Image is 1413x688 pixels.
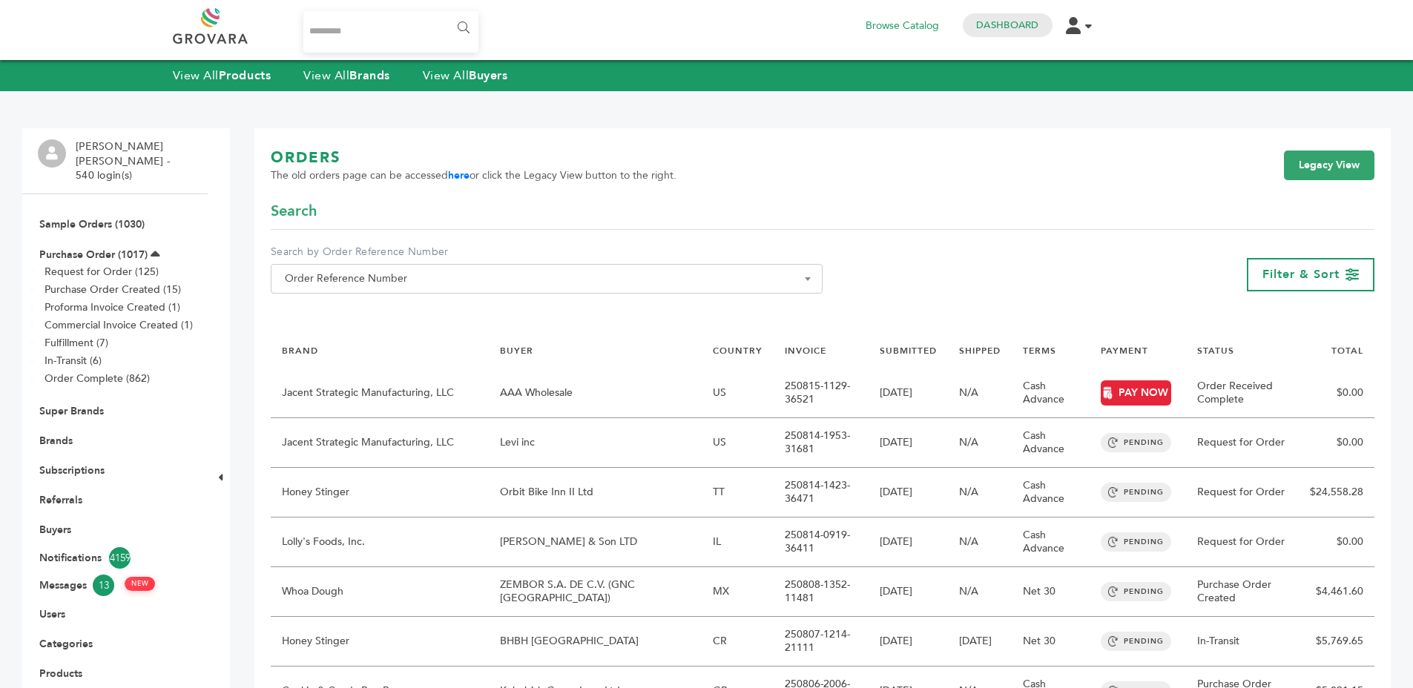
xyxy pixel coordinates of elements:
td: AAA Wholesale [489,368,702,418]
a: PAY NOW [1101,380,1171,406]
a: Sample Orders (1030) [39,217,145,231]
td: $0.00 [1299,517,1374,567]
td: Request for Order [1186,517,1299,567]
td: Purchase Order Created [1186,567,1299,617]
a: BUYER [500,345,533,357]
td: TT [702,468,774,517]
span: 13 [93,575,114,596]
td: Lolly's Foods, Inc. [271,517,489,567]
span: NEW [125,577,155,591]
span: Order Reference Number [271,264,823,294]
td: [PERSON_NAME] & Son LTD [489,517,702,567]
td: $0.00 [1299,368,1374,418]
strong: Buyers [469,67,507,84]
a: INVOICE [785,345,826,357]
a: Products [39,666,82,681]
td: MX [702,567,774,617]
a: Request for Order (125) [45,265,159,279]
td: ZEMBOR S.A. DE C.V. (GNC [GEOGRAPHIC_DATA]) [489,567,702,617]
td: Request for Order [1186,468,1299,517]
td: Whoa Dough [271,567,489,617]
td: [DATE] [869,517,948,567]
input: Search... [303,11,479,53]
td: N/A [948,368,1012,418]
span: PENDING [1101,582,1171,601]
span: PENDING [1101,532,1171,552]
a: Categories [39,637,93,651]
span: Order Reference Number [279,268,814,289]
td: Orbit Bike Inn II Ltd [489,468,702,517]
td: Honey Stinger [271,617,489,666]
a: Commercial Invoice Created (1) [45,318,193,332]
a: Dashboard [976,19,1038,32]
a: Legacy View [1284,150,1374,180]
td: [DATE] [869,418,948,468]
span: PENDING [1101,483,1171,502]
a: STATUS [1197,345,1234,357]
td: Cash Advance [1012,418,1090,468]
a: Fulfillment (7) [45,336,108,350]
a: View AllProducts [173,67,271,84]
td: Order Received Complete [1186,368,1299,418]
a: Purchase Order (1017) [39,248,148,262]
td: Net 30 [1012,567,1090,617]
a: Purchase Order Created (15) [45,282,181,297]
img: profile.png [38,139,66,168]
a: Users [39,607,65,621]
a: SHIPPED [959,345,1001,357]
td: 250814-1953-31681 [774,418,868,468]
a: Messages13 NEW [39,575,191,596]
td: Cash Advance [1012,517,1090,567]
td: $24,558.28 [1299,468,1374,517]
td: N/A [948,468,1012,517]
td: Cash Advance [1012,468,1090,517]
td: 250814-1423-36471 [774,468,868,517]
a: here [448,168,470,182]
span: Search [271,201,317,222]
td: $4,461.60 [1299,567,1374,617]
td: N/A [948,517,1012,567]
td: 250815-1129-36521 [774,368,868,418]
td: [DATE] [869,617,948,666]
a: Order Complete (862) [45,371,150,386]
td: $0.00 [1299,418,1374,468]
td: [DATE] [869,468,948,517]
a: COUNTRY [713,345,763,357]
td: CR [702,617,774,666]
span: PENDING [1101,632,1171,651]
td: US [702,418,774,468]
label: Search by Order Reference Number [271,245,823,259]
a: TERMS [1023,345,1056,357]
strong: Products [219,67,271,84]
span: PENDING [1101,433,1171,452]
td: [DATE] [869,567,948,617]
td: Levi inc [489,418,702,468]
td: $5,769.65 [1299,617,1374,666]
td: Honey Stinger [271,468,489,517]
a: BRAND [282,345,318,357]
td: 250808-1352-11481 [774,567,868,617]
td: BHBH [GEOGRAPHIC_DATA] [489,617,702,666]
li: [PERSON_NAME] [PERSON_NAME] - 540 login(s) [76,139,204,183]
span: The old orders page can be accessed or click the Legacy View button to the right. [271,168,676,183]
td: Net 30 [1012,617,1090,666]
td: [DATE] [948,617,1012,666]
td: [DATE] [869,368,948,418]
a: Super Brands [39,404,104,418]
td: US [702,368,774,418]
td: Request for Order [1186,418,1299,468]
span: Filter & Sort [1262,266,1340,282]
a: Brands [39,434,73,448]
a: Proforma Invoice Created (1) [45,300,180,314]
td: 250807-1214-21111 [774,617,868,666]
td: N/A [948,418,1012,468]
td: Cash Advance [1012,368,1090,418]
a: View AllBrands [303,67,390,84]
td: IL [702,517,774,567]
h1: ORDERS [271,148,676,168]
td: 250814-0919-36411 [774,517,868,567]
strong: Brands [349,67,389,84]
a: In-Transit (6) [45,354,102,368]
td: N/A [948,567,1012,617]
a: Subscriptions [39,463,105,477]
